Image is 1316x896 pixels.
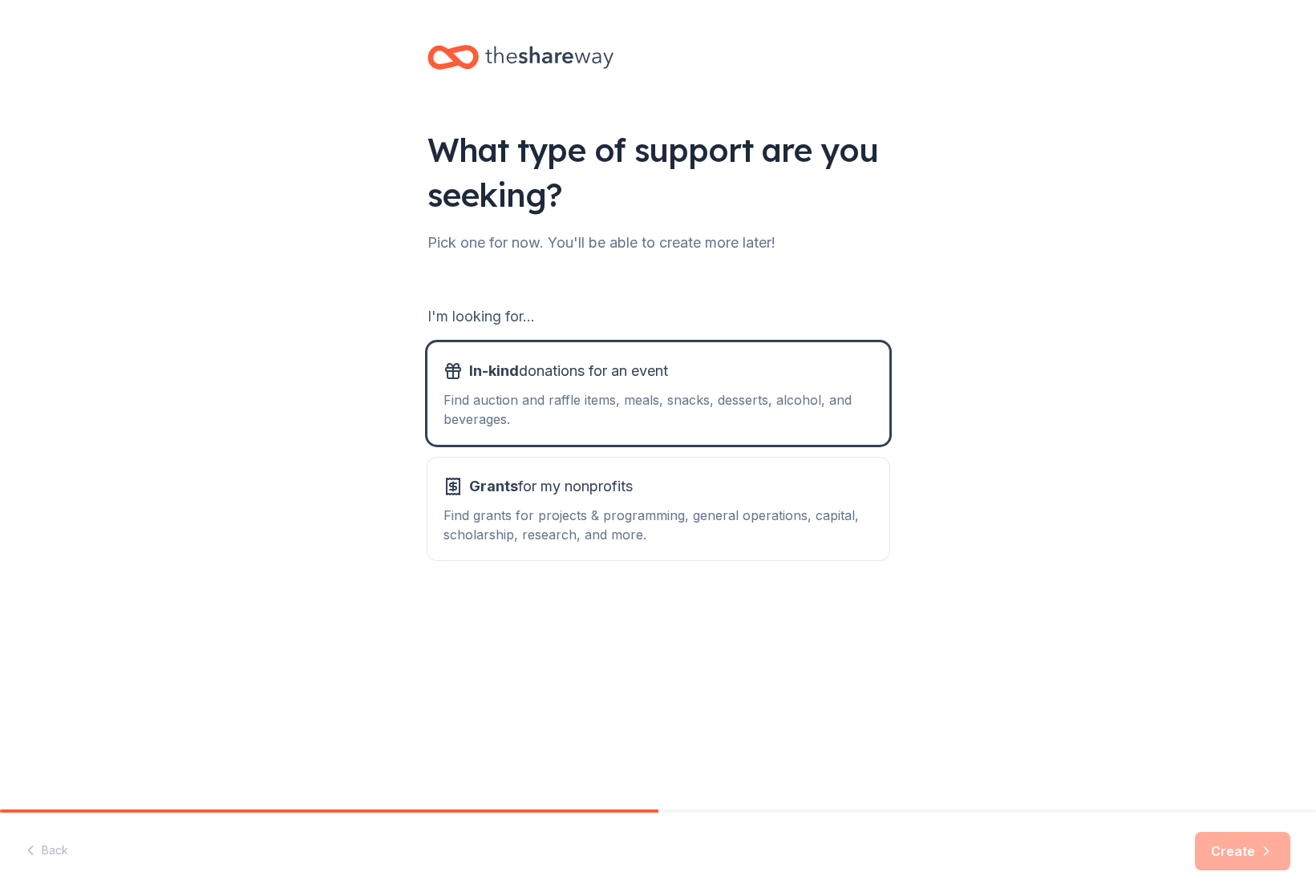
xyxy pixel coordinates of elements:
[427,304,889,329] div: I'm looking for...
[469,474,633,499] span: for my nonprofits
[427,127,889,217] div: What type of support are you seeking?
[443,506,873,544] div: Find grants for projects & programming, general operations, capital, scholarship, research, and m...
[427,342,889,445] button: In-kinddonations for an eventFind auction and raffle items, meals, snacks, desserts, alcohol, and...
[469,478,518,494] span: Grants
[469,362,519,379] span: In-kind
[427,230,889,256] div: Pick one for now. You'll be able to create more later!
[427,458,889,560] button: Grantsfor my nonprofitsFind grants for projects & programming, general operations, capital, schol...
[469,358,668,384] span: donations for an event
[443,390,873,429] div: Find auction and raffle items, meals, snacks, desserts, alcohol, and beverages.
